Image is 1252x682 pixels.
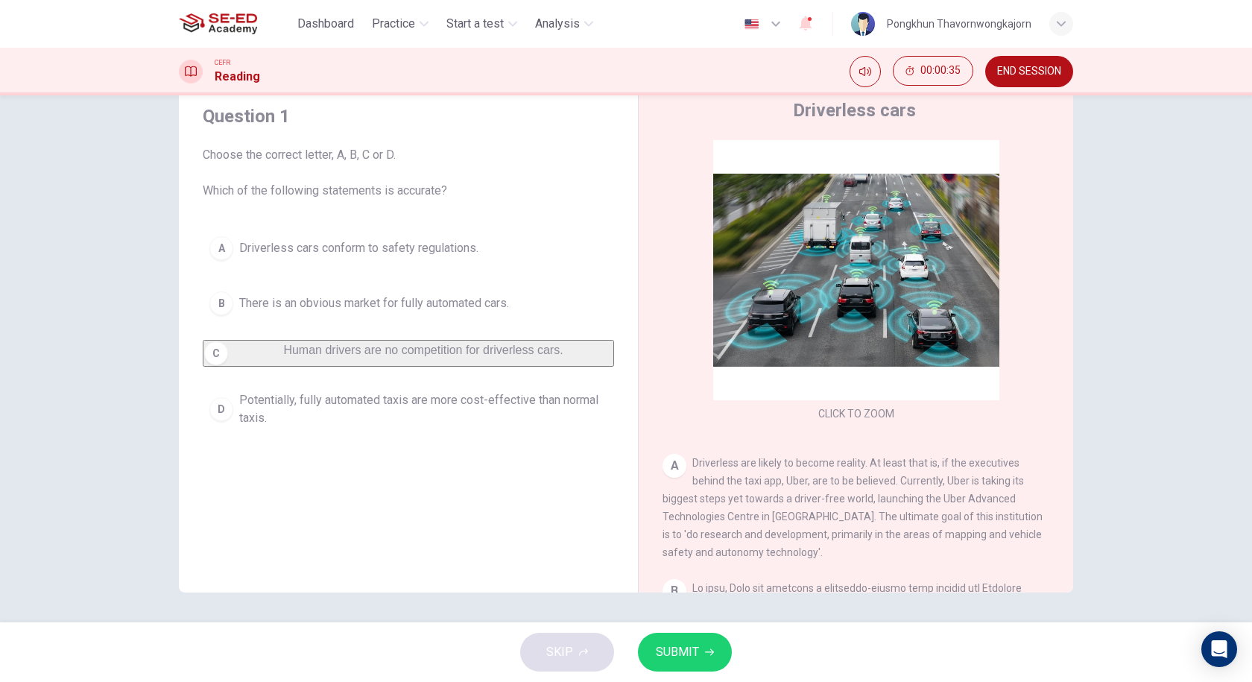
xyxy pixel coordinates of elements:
span: Driverless cars conform to safety regulations. [239,239,478,257]
div: A [209,236,233,260]
div: D [209,397,233,421]
button: DPotentially, fully automated taxis are more cost-effective than normal taxis. [203,385,614,434]
h4: Question 1 [203,104,614,128]
span: Driverless are likely to become reality. At least that is, if the executives behind the taxi app,... [663,457,1043,558]
button: SUBMIT [638,633,732,672]
img: SE-ED Academy logo [179,9,257,39]
div: Hide [893,56,973,87]
span: CEFR [215,57,230,68]
span: There is an obvious market for fully automated cars. [239,294,509,312]
span: Dashboard [297,15,354,33]
div: B [663,579,686,603]
div: Mute [850,56,881,87]
button: BThere is an obvious market for fully automated cars. [203,285,614,322]
h1: Reading [215,68,260,86]
button: END SESSION [985,56,1073,87]
span: Human drivers are no competition for driverless cars. [283,344,563,356]
button: Dashboard [291,10,360,37]
span: Potentially, fully automated taxis are more cost-effective than normal taxis. [239,391,607,427]
button: Analysis [529,10,599,37]
button: ADriverless cars conform to safety regulations. [203,230,614,267]
button: CHuman drivers are no competition for driverless cars. [203,340,614,367]
button: 00:00:35 [893,56,973,86]
span: END SESSION [997,66,1061,78]
button: Practice [366,10,434,37]
span: SUBMIT [656,642,699,663]
a: SE-ED Academy logo [179,9,291,39]
div: A [663,454,686,478]
div: Open Intercom Messenger [1201,631,1237,667]
h4: Driverless cars [793,98,916,122]
button: Start a test [440,10,523,37]
span: Choose the correct letter, A, B, C or D. Which of the following statements is accurate? [203,146,614,200]
div: Pongkhun Thavornwongkajorn [887,15,1031,33]
img: en [742,19,761,30]
img: Profile picture [851,12,875,36]
span: Analysis [535,15,580,33]
div: B [209,291,233,315]
div: C [204,341,228,365]
span: Start a test [446,15,504,33]
span: 00:00:35 [920,65,961,77]
span: Practice [372,15,415,33]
